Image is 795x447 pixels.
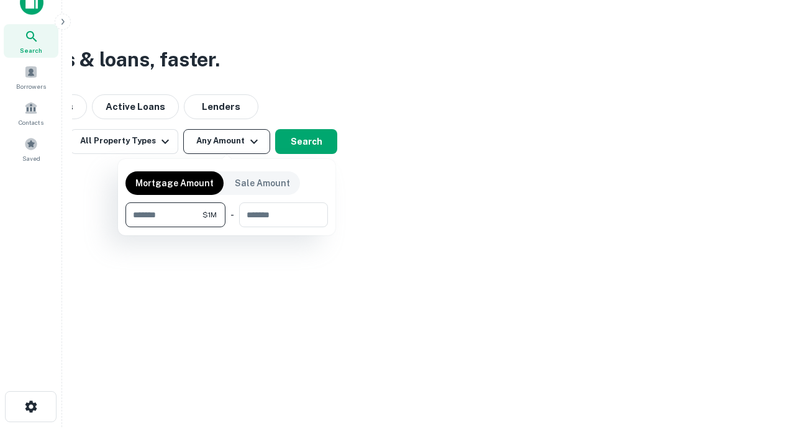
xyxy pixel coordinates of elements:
[202,209,217,220] span: $1M
[135,176,214,190] p: Mortgage Amount
[235,176,290,190] p: Sale Amount
[733,348,795,407] iframe: Chat Widget
[230,202,234,227] div: -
